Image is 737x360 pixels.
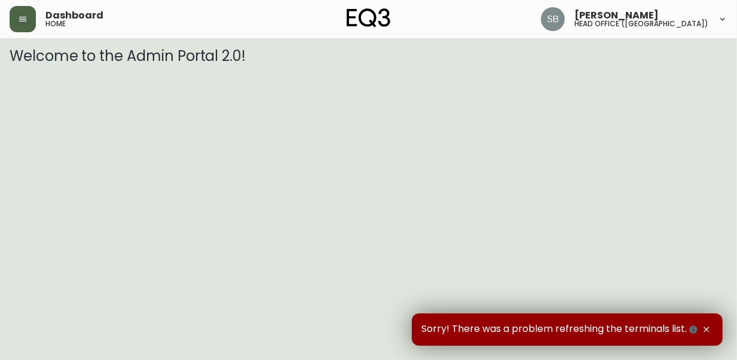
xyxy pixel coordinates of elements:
[10,48,727,64] h3: Welcome to the Admin Portal 2.0!
[421,323,700,336] span: Sorry! There was a problem refreshing the terminals list.
[45,11,103,20] span: Dashboard
[574,11,659,20] span: [PERSON_NAME]
[45,20,66,27] h5: home
[347,8,391,27] img: logo
[541,7,565,31] img: 85855414dd6b989d32b19e738a67d5b5
[574,20,708,27] h5: head office ([GEOGRAPHIC_DATA])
